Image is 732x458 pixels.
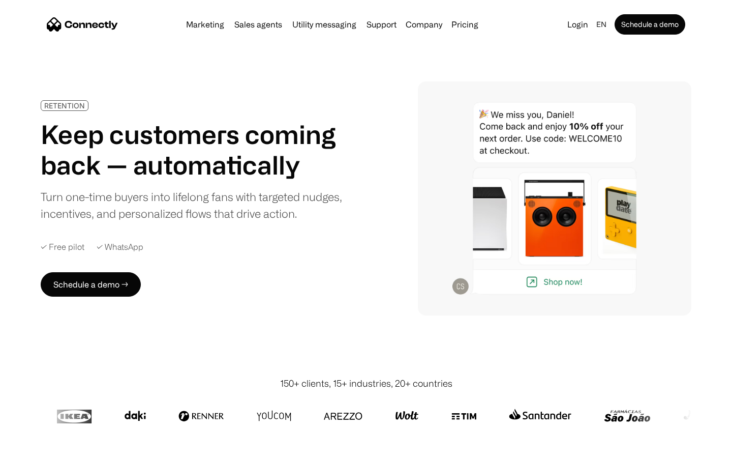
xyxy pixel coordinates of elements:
[44,102,85,109] div: RETENTION
[41,242,84,252] div: ✓ Free pilot
[362,20,401,28] a: Support
[230,20,286,28] a: Sales agents
[615,14,685,35] a: Schedule a demo
[41,119,350,180] h1: Keep customers coming back — automatically
[41,188,350,222] div: Turn one-time buyers into lifelong fans with targeted nudges, incentives, and personalized flows ...
[97,242,143,252] div: ✓ WhatsApp
[447,20,482,28] a: Pricing
[406,17,442,32] div: Company
[563,17,592,32] a: Login
[280,377,452,390] div: 150+ clients, 15+ industries, 20+ countries
[596,17,606,32] div: en
[10,439,61,454] aside: Language selected: English
[182,20,228,28] a: Marketing
[20,440,61,454] ul: Language list
[288,20,360,28] a: Utility messaging
[41,272,141,297] a: Schedule a demo →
